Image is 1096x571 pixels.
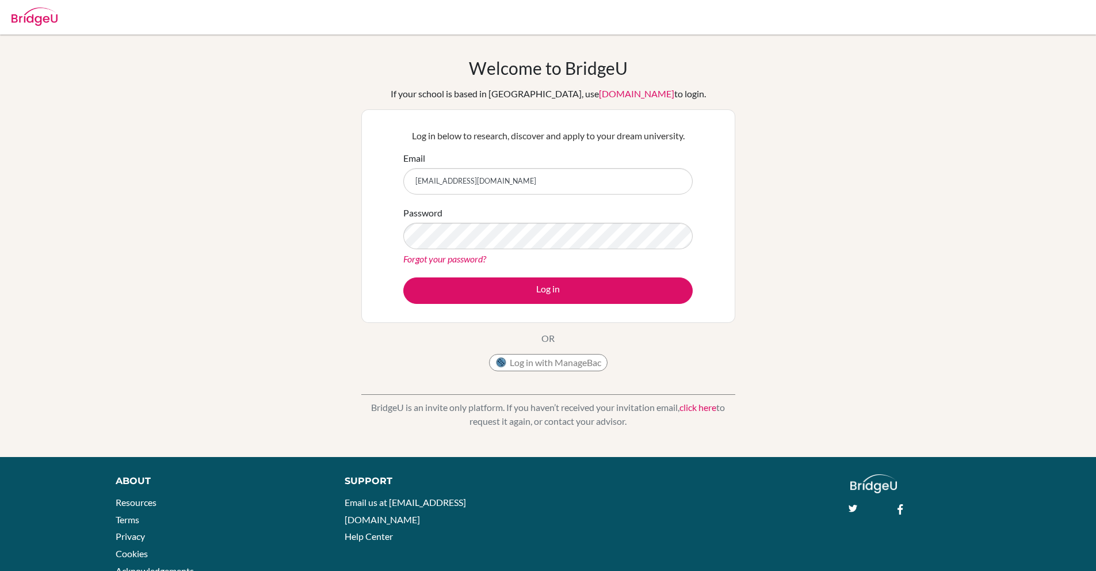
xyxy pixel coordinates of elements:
div: Support [345,474,534,488]
a: Terms [116,514,139,525]
a: Email us at [EMAIL_ADDRESS][DOMAIN_NAME] [345,497,466,525]
label: Email [403,151,425,165]
a: [DOMAIN_NAME] [599,88,674,99]
p: BridgeU is an invite only platform. If you haven’t received your invitation email, to request it ... [361,401,735,428]
label: Password [403,206,442,220]
img: logo_white@2x-f4f0deed5e89b7ecb1c2cc34c3e3d731f90f0f143d5ea2071677605dd97b5244.png [850,474,897,493]
a: Privacy [116,531,145,542]
img: Bridge-U [12,7,58,26]
h1: Welcome to BridgeU [469,58,628,78]
a: Help Center [345,531,393,542]
a: Forgot your password? [403,253,486,264]
p: OR [541,332,555,345]
button: Log in with ManageBac [489,354,608,371]
a: Resources [116,497,156,508]
p: Log in below to research, discover and apply to your dream university. [403,129,693,143]
div: About [116,474,319,488]
button: Log in [403,277,693,304]
div: If your school is based in [GEOGRAPHIC_DATA], use to login. [391,87,706,101]
a: click here [679,402,716,413]
a: Cookies [116,548,148,559]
